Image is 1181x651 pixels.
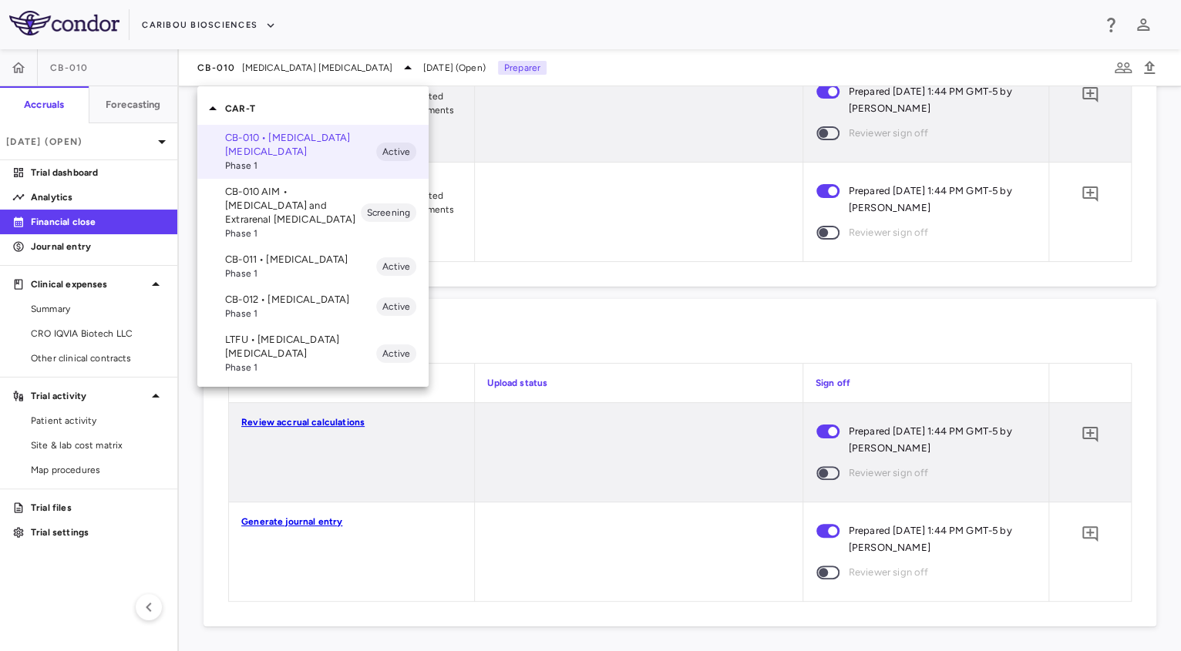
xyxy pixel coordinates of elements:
[376,145,416,159] span: Active
[197,92,429,125] div: CAR-T
[225,185,361,227] p: CB-010 AIM • [MEDICAL_DATA] and Extrarenal [MEDICAL_DATA]
[197,287,429,327] div: CB-012 • [MEDICAL_DATA]Phase 1Active
[225,131,376,159] p: CB-010 • [MEDICAL_DATA] [MEDICAL_DATA]
[197,125,429,179] div: CB-010 • [MEDICAL_DATA] [MEDICAL_DATA]Phase 1Active
[197,327,429,381] div: LTFU • [MEDICAL_DATA] [MEDICAL_DATA]Phase 1Active
[376,300,416,314] span: Active
[197,179,429,247] div: CB-010 AIM • [MEDICAL_DATA] and Extrarenal [MEDICAL_DATA]Phase 1Screening
[225,267,376,280] span: Phase 1
[225,361,376,374] span: Phase 1
[225,253,376,267] p: CB-011 • [MEDICAL_DATA]
[376,347,416,361] span: Active
[225,227,361,240] span: Phase 1
[225,102,429,116] p: CAR-T
[225,293,376,307] p: CB-012 • [MEDICAL_DATA]
[225,159,376,173] span: Phase 1
[225,333,376,361] p: LTFU • [MEDICAL_DATA] [MEDICAL_DATA]
[225,307,376,320] span: Phase 1
[197,247,429,287] div: CB-011 • [MEDICAL_DATA]Phase 1Active
[361,206,416,220] span: Screening
[376,260,416,273] span: Active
